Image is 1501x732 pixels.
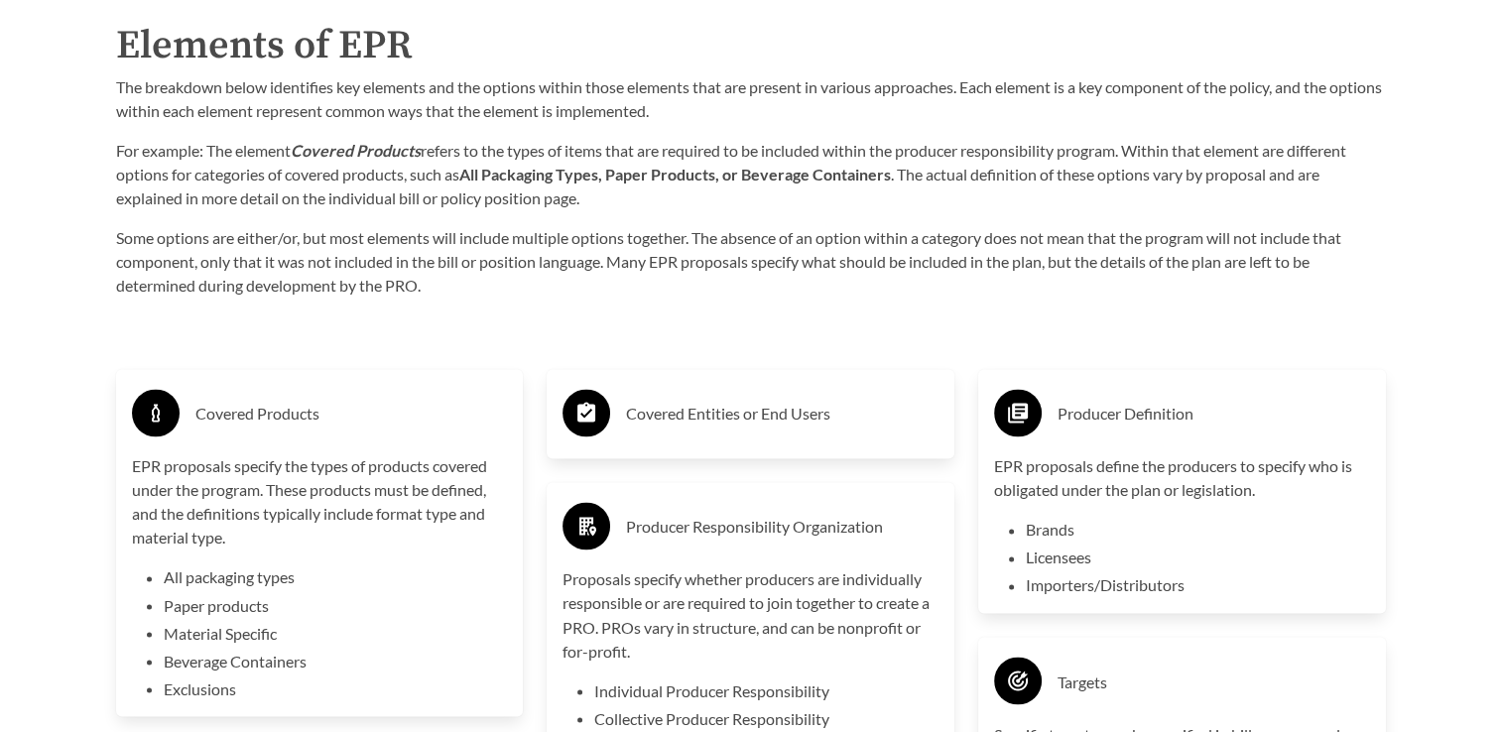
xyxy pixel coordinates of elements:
[563,567,938,663] p: Proposals specify whether producers are individually responsible or are required to join together...
[116,16,1386,75] h2: Elements of EPR
[594,706,938,730] li: Collective Producer Responsibility
[1058,666,1370,697] h3: Targets
[459,165,891,183] strong: All Packaging Types, Paper Products, or Beverage Containers
[116,226,1386,298] p: Some options are either/or, but most elements will include multiple options together. The absence...
[164,676,508,700] li: Exclusions
[132,454,508,549] p: EPR proposals specify the types of products covered under the program. These products must be def...
[116,139,1386,210] p: For example: The element refers to the types of items that are required to be included within the...
[626,398,938,429] h3: Covered Entities or End Users
[164,649,508,672] li: Beverage Containers
[994,454,1370,502] p: EPR proposals define the producers to specify who is obligated under the plan or legislation.
[594,678,938,702] li: Individual Producer Responsibility
[291,141,421,160] strong: Covered Products
[1058,398,1370,429] h3: Producer Definition
[1026,546,1370,569] li: Licensees
[1026,518,1370,542] li: Brands
[164,593,508,617] li: Paper products
[164,621,508,645] li: Material Specific
[195,398,508,429] h3: Covered Products
[116,75,1386,123] p: The breakdown below identifies key elements and the options within those elements that are presen...
[1026,573,1370,597] li: Importers/Distributors
[626,511,938,543] h3: Producer Responsibility Organization
[164,565,508,589] li: All packaging types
